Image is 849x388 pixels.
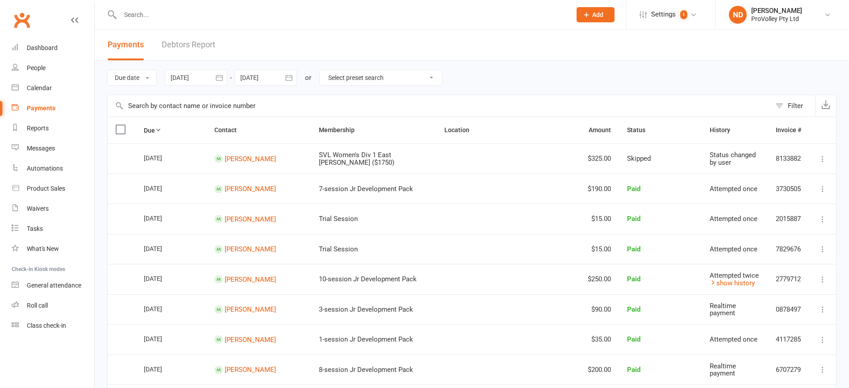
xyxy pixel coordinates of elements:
a: [PERSON_NAME] [225,305,276,313]
td: $190.00 [580,174,619,204]
th: History [702,117,768,143]
span: Attempted once [710,215,757,223]
td: 2015887 [768,204,809,234]
button: Add [577,7,615,22]
span: Status changed by user [710,151,756,167]
div: Filter [788,100,803,111]
a: Product Sales [12,179,94,199]
a: Calendar [12,78,94,98]
td: 6707279 [768,355,809,385]
span: Paid [627,366,640,374]
div: Roll call [27,302,48,309]
span: Paid [627,305,640,313]
div: [DATE] [144,211,185,225]
a: Tasks [12,219,94,239]
div: Dashboard [27,44,58,51]
div: [DATE] [144,242,185,255]
span: Paid [627,245,640,253]
a: People [12,58,94,78]
div: Tasks [27,225,43,232]
a: [PERSON_NAME] [225,335,276,343]
span: 1-session Jr Development Pack [319,335,413,343]
td: 7829676 [768,234,809,264]
span: Trial Session [319,215,358,223]
span: Attempted once [710,335,757,343]
div: Calendar [27,84,52,92]
a: Payments [12,98,94,118]
span: Skipped [627,154,651,163]
a: [PERSON_NAME] [225,185,276,193]
div: [DATE] [144,362,185,376]
td: $15.00 [580,234,619,264]
div: Automations [27,165,63,172]
span: Settings [651,4,676,25]
a: [PERSON_NAME] [225,275,276,283]
td: 0878497 [768,294,809,325]
div: [PERSON_NAME] [751,7,802,15]
span: Paid [627,185,640,193]
td: 4117285 [768,324,809,355]
td: $325.00 [580,143,619,174]
button: Payments [108,29,144,60]
div: Messages [27,145,55,152]
th: Invoice # [768,117,809,143]
div: [DATE] [144,302,185,316]
div: Class check-in [27,322,66,329]
th: Membership [311,117,436,143]
span: 3-session Jr Development Pack [319,305,413,313]
div: ND [729,6,747,24]
a: Roll call [12,296,94,316]
th: Due [136,117,206,143]
div: Payments [27,104,55,112]
span: Trial Session [319,245,358,253]
a: Automations [12,159,94,179]
td: 2779712 [768,264,809,294]
div: What's New [27,245,59,252]
a: Reports [12,118,94,138]
td: $35.00 [580,324,619,355]
a: What's New [12,239,94,259]
div: [DATE] [144,271,185,285]
span: Attempted once [710,245,757,253]
div: or [305,72,311,83]
button: Filter [771,95,815,117]
td: $90.00 [580,294,619,325]
td: $200.00 [580,355,619,385]
a: [PERSON_NAME] [225,366,276,374]
a: show history [710,279,755,287]
div: Product Sales [27,185,65,192]
th: Status [619,117,702,143]
a: [PERSON_NAME] [225,154,276,163]
div: Reports [27,125,49,132]
span: Attempted once [710,185,757,193]
input: Search by contact name or invoice number [108,95,771,117]
span: Attempted twice [710,271,759,280]
span: 8-session Jr Development Pack [319,366,413,374]
td: $15.00 [580,204,619,234]
span: Realtime payment [710,362,736,378]
div: [DATE] [144,332,185,346]
a: Debtors Report [162,29,215,60]
td: 3730505 [768,174,809,204]
div: ProVolley Pty Ltd [751,15,802,23]
a: [PERSON_NAME] [225,245,276,253]
a: General attendance kiosk mode [12,275,94,296]
a: Class kiosk mode [12,316,94,336]
th: Amount [580,117,619,143]
span: Realtime payment [710,302,736,317]
a: Waivers [12,199,94,219]
span: Add [592,11,603,18]
div: [DATE] [144,181,185,195]
span: SVL Women's Div 1 East [PERSON_NAME] ($1750) [319,151,394,167]
span: 10-session Jr Development Pack [319,275,417,283]
td: $250.00 [580,264,619,294]
th: Location [436,117,580,143]
span: Paid [627,215,640,223]
input: Search... [117,8,565,21]
a: Messages [12,138,94,159]
div: General attendance [27,282,81,289]
div: Waivers [27,205,49,212]
th: Contact [206,117,311,143]
div: [DATE] [144,151,185,165]
span: Paid [627,275,640,283]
